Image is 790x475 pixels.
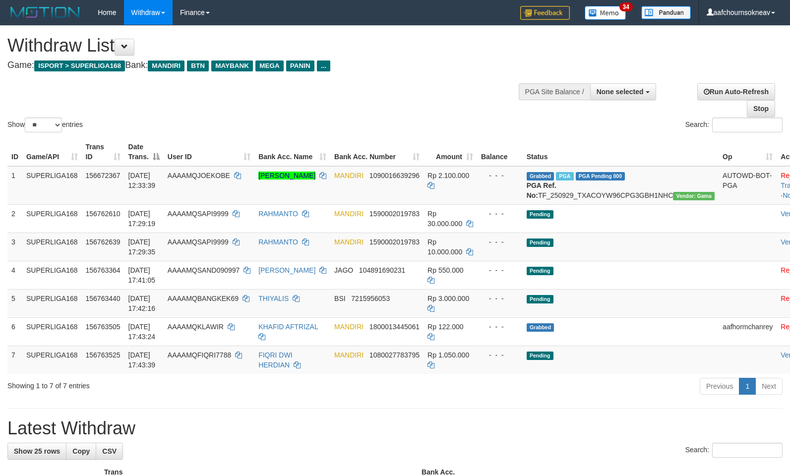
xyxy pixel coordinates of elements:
div: - - - [481,294,519,303]
th: User ID: activate to sort column ascending [164,138,254,166]
span: AAAAMQSAPI9999 [168,210,229,218]
span: [DATE] 17:41:05 [128,266,156,284]
span: Copy 1080027783795 to clipboard [369,351,420,359]
span: MANDIRI [334,210,364,218]
a: Stop [747,100,775,117]
span: AAAAMQJOEKOBE [168,172,230,179]
span: Show 25 rows [14,447,60,455]
span: Pending [527,210,553,219]
th: Game/API: activate to sort column ascending [22,138,82,166]
td: TF_250929_TXACOYW96CPG3GBH1NHC [523,166,719,205]
img: Button%20Memo.svg [585,6,626,20]
td: 3 [7,233,22,261]
span: AAAAMQFIQRI7788 [168,351,231,359]
span: 156762639 [86,238,121,246]
h1: Latest Withdraw [7,418,783,438]
span: [DATE] 17:43:24 [128,323,156,341]
span: MANDIRI [334,323,364,331]
div: - - - [481,209,519,219]
td: 2 [7,204,22,233]
a: CSV [96,443,123,460]
span: Rp 1.050.000 [427,351,469,359]
div: - - - [481,322,519,332]
span: Copy 7215956053 to clipboard [351,295,390,302]
span: JAGO [334,266,353,274]
select: Showentries [25,118,62,132]
label: Show entries [7,118,83,132]
span: Pending [527,352,553,360]
a: RAHMANTO [258,210,298,218]
th: Balance [477,138,523,166]
a: Show 25 rows [7,443,66,460]
div: - - - [481,265,519,275]
td: SUPERLIGA168 [22,204,82,233]
span: Pending [527,267,553,275]
span: MANDIRI [334,351,364,359]
span: AAAAMQBANGKEK69 [168,295,239,302]
span: Rp 122.000 [427,323,463,331]
span: AAAAMQKLAWIR [168,323,224,331]
span: 156672367 [86,172,121,179]
span: PGA Pending [576,172,625,180]
span: Grabbed [527,323,554,332]
th: Op: activate to sort column ascending [719,138,777,166]
div: - - - [481,350,519,360]
td: aafhormchanrey [719,317,777,346]
span: CSV [102,447,117,455]
span: Copy 1590002019783 to clipboard [369,210,420,218]
a: THIYALIS [258,295,289,302]
span: [DATE] 17:29:19 [128,210,156,228]
span: PANIN [286,60,314,71]
td: 4 [7,261,22,289]
span: ... [317,60,330,71]
span: 156762610 [86,210,121,218]
b: PGA Ref. No: [527,181,556,199]
span: AAAAMQSAPI9999 [168,238,229,246]
span: [DATE] 17:43:39 [128,351,156,369]
span: 156763505 [86,323,121,331]
span: Pending [527,238,553,247]
span: MANDIRI [148,60,184,71]
input: Search: [712,443,783,458]
h1: Withdraw List [7,36,517,56]
td: SUPERLIGA168 [22,317,82,346]
span: Rp 550.000 [427,266,463,274]
th: Date Trans.: activate to sort column descending [124,138,164,166]
a: [PERSON_NAME] [258,172,315,179]
td: SUPERLIGA168 [22,233,82,261]
th: Amount: activate to sort column ascending [424,138,477,166]
a: Next [755,378,783,395]
span: BTN [187,60,209,71]
div: - - - [481,237,519,247]
button: None selected [590,83,656,100]
td: SUPERLIGA168 [22,346,82,374]
a: [PERSON_NAME] [258,266,315,274]
td: SUPERLIGA168 [22,289,82,317]
td: 1 [7,166,22,205]
a: RAHMANTO [258,238,298,246]
span: Vendor URL: https://trx31.1velocity.biz [673,192,715,200]
a: Copy [66,443,96,460]
th: Bank Acc. Number: activate to sort column ascending [330,138,424,166]
label: Search: [685,118,783,132]
th: Status [523,138,719,166]
div: Showing 1 to 7 of 7 entries [7,377,322,391]
td: 5 [7,289,22,317]
td: 6 [7,317,22,346]
span: Copy [72,447,90,455]
span: None selected [597,88,644,96]
span: Copy 1090016639296 to clipboard [369,172,420,179]
span: Rp 2.100.000 [427,172,469,179]
span: Rp 10.000.000 [427,238,462,256]
span: [DATE] 17:42:16 [128,295,156,312]
div: - - - [481,171,519,180]
span: Copy 1590002019783 to clipboard [369,238,420,246]
span: 156763440 [86,295,121,302]
img: Feedback.jpg [520,6,570,20]
span: Copy 104891690231 to clipboard [359,266,405,274]
span: Marked by aafsengchandara [556,172,573,180]
span: 156763364 [86,266,121,274]
span: AAAAMQSAND090997 [168,266,240,274]
td: AUTOWD-BOT-PGA [719,166,777,205]
span: Rp 3.000.000 [427,295,469,302]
